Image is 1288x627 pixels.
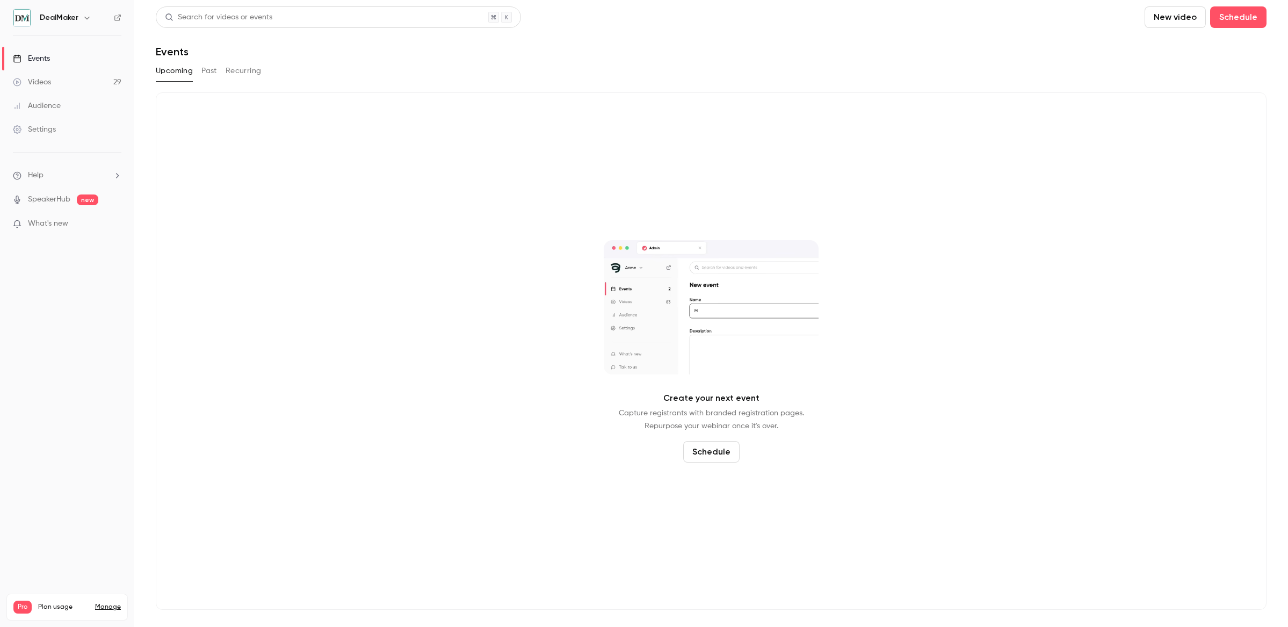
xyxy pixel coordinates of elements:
[95,603,121,611] a: Manage
[156,45,189,58] h1: Events
[13,100,61,111] div: Audience
[13,53,50,64] div: Events
[13,77,51,88] div: Videos
[156,62,193,80] button: Upcoming
[13,170,121,181] li: help-dropdown-opener
[13,124,56,135] div: Settings
[683,441,740,463] button: Schedule
[38,603,89,611] span: Plan usage
[663,392,759,405] p: Create your next event
[1145,6,1206,28] button: New video
[13,601,32,614] span: Pro
[28,218,68,229] span: What's new
[226,62,262,80] button: Recurring
[28,194,70,205] a: SpeakerHub
[28,170,44,181] span: Help
[165,12,272,23] div: Search for videos or events
[201,62,217,80] button: Past
[40,12,78,23] h6: DealMaker
[13,9,31,26] img: DealMaker
[619,407,804,433] p: Capture registrants with branded registration pages. Repurpose your webinar once it's over.
[77,194,98,205] span: new
[1210,6,1267,28] button: Schedule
